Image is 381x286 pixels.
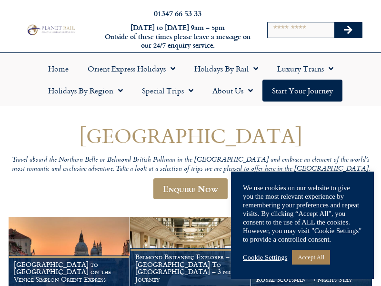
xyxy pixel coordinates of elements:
a: Orient Express Holidays [78,58,185,80]
a: Accept All [292,250,330,265]
a: 01347 66 53 33 [154,8,201,19]
p: Travel aboard the Northern Belle or Belmond British Pullman in the [GEOGRAPHIC_DATA] and embrace ... [9,156,372,174]
button: Search [334,22,362,38]
h1: [GEOGRAPHIC_DATA] to [GEOGRAPHIC_DATA] on the Venice Simplon Orient Express [14,261,124,283]
a: About Us [203,80,262,102]
div: We use cookies on our website to give you the most relevant experience by remembering your prefer... [243,184,362,244]
a: Holidays by Rail [185,58,268,80]
a: Luxury Trains [268,58,343,80]
h6: [DATE] to [DATE] 9am – 5pm Outside of these times please leave a message on our 24/7 enquiry serv... [104,23,251,50]
a: Special Trips [132,80,203,102]
h1: [GEOGRAPHIC_DATA] [9,124,372,147]
h1: Belmond Britannic Explorer – [GEOGRAPHIC_DATA] To [GEOGRAPHIC_DATA] – 3 night Journey [135,253,246,283]
a: Cookie Settings [243,253,287,262]
a: Home [39,58,78,80]
a: Enquire Now [153,178,228,199]
a: Start your Journey [262,80,342,102]
a: Holidays by Region [39,80,132,102]
nav: Menu [5,58,376,102]
h1: Wild Spirit of Scotland on The Royal Scotsman - 4 nights Stay [256,268,367,283]
img: Planet Rail Train Holidays Logo [25,23,76,36]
